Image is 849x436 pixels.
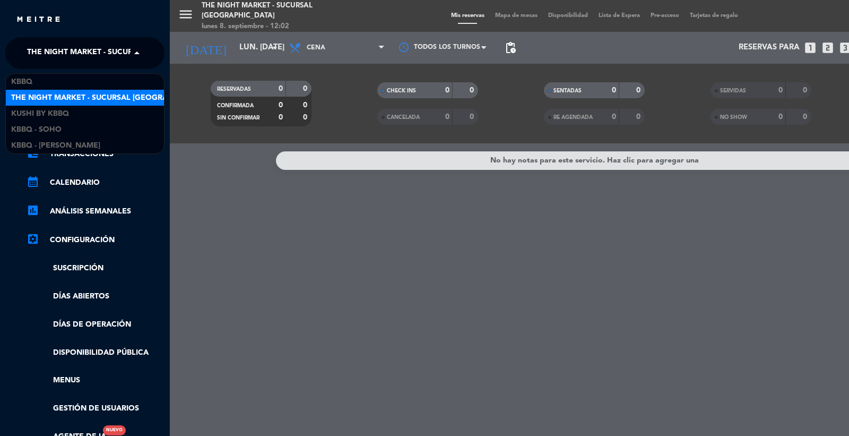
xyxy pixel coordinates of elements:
i: calendar_month [27,175,39,188]
a: Días abiertos [27,290,164,303]
div: Nuevo [103,425,126,435]
img: MEITRE [16,16,61,24]
a: Disponibilidad pública [27,347,164,359]
a: Suscripción [27,262,164,275]
span: The Night Market - Sucursal [GEOGRAPHIC_DATA] [27,42,227,64]
a: account_balance_walletTransacciones [27,148,164,160]
i: settings_applications [27,233,39,245]
a: Días de Operación [27,319,164,331]
span: The Night Market - Sucursal [GEOGRAPHIC_DATA] [11,92,211,104]
a: Menus [27,374,164,387]
a: calendar_monthCalendario [27,176,164,189]
span: Kbbq - [PERSON_NAME] [11,140,100,152]
span: Kbbq - Soho [11,124,62,136]
span: pending_actions [504,41,517,54]
i: assessment [27,204,39,217]
a: Gestión de usuarios [27,403,164,415]
a: Configuración [27,234,164,246]
span: Kushi by KBBQ [11,108,69,120]
a: assessmentANÁLISIS SEMANALES [27,205,164,218]
span: KBBQ [11,76,32,88]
